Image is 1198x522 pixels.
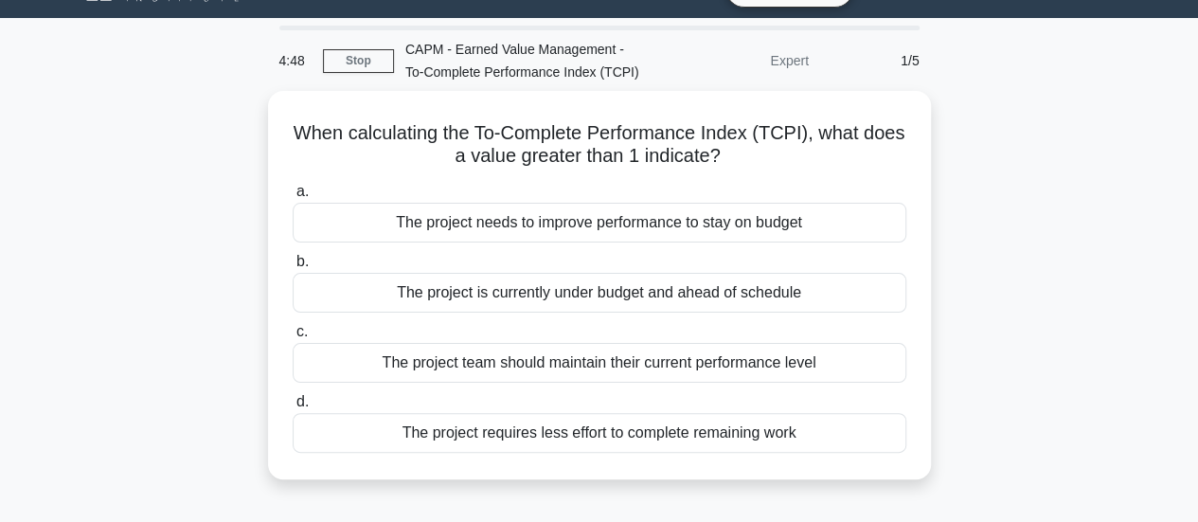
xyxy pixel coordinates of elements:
div: 1/5 [820,42,931,80]
div: The project needs to improve performance to stay on budget [293,203,906,243]
div: Expert [654,42,820,80]
h5: When calculating the To-Complete Performance Index (TCPI), what does a value greater than 1 indic... [291,121,908,169]
div: CAPM - Earned Value Management - To-Complete Performance Index (TCPI) [394,30,654,91]
div: The project requires less effort to complete remaining work [293,413,906,453]
span: a. [296,183,309,199]
span: c. [296,323,308,339]
a: Stop [323,49,394,73]
div: The project is currently under budget and ahead of schedule [293,273,906,313]
div: 4:48 [268,42,323,80]
div: The project team should maintain their current performance level [293,343,906,383]
span: b. [296,253,309,269]
span: d. [296,393,309,409]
